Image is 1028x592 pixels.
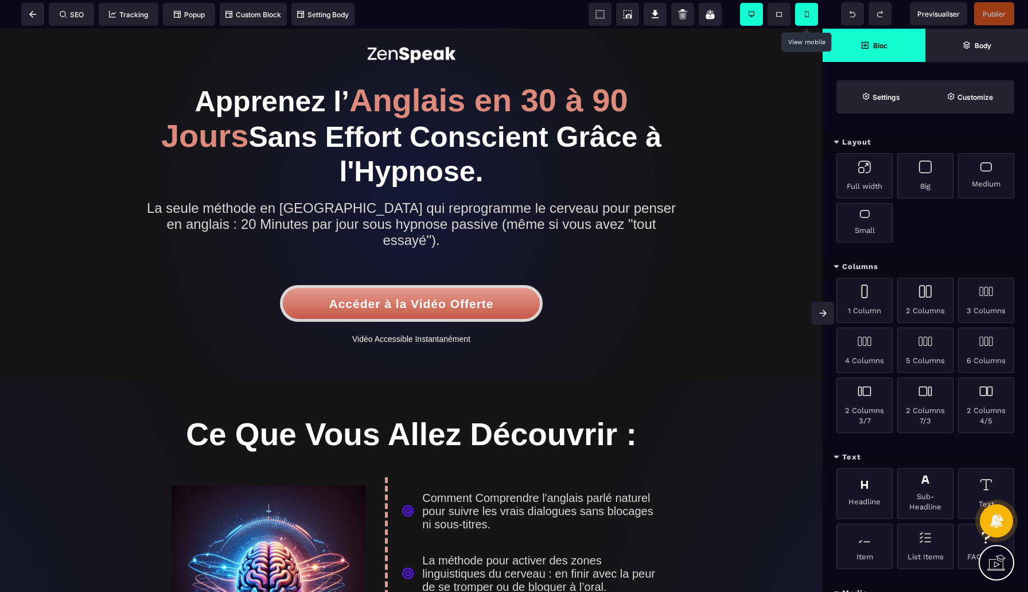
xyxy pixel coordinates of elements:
span: Setting Body [297,10,349,19]
span: Previsualiser [917,10,960,18]
div: FAQ Items [958,524,1014,569]
div: 6 Columns [958,328,1014,373]
div: 5 Columns [897,328,953,373]
img: adf03937b17c6f48210a28371234eee9_logo_zenspeak.png [354,9,469,45]
span: Preview [910,2,967,25]
div: Text [823,447,1028,468]
div: Small [836,203,893,243]
span: Custom Block [225,10,281,19]
span: Screenshot [616,3,639,26]
span: Anglais en 30 à 90 Jours [161,53,637,125]
span: SEO [60,10,84,19]
div: Item [836,524,893,569]
h2: La seule méthode en [GEOGRAPHIC_DATA] qui reprogramme le cerveau pour penser en anglais : 20 Minu... [143,166,679,225]
div: 2 Columns 3/7 [836,377,893,433]
div: Columns [823,256,1028,278]
div: Full width [836,153,893,198]
div: 2 Columns [897,278,953,323]
span: Open Blocks [823,29,925,62]
span: View components [589,3,612,26]
div: 4 Columns [836,328,893,373]
span: Settings [836,80,925,114]
div: 1 Column [836,278,893,323]
strong: Settings [873,93,900,102]
div: 2 Columns 4/5 [958,377,1014,433]
div: 3 Columns [958,278,1014,323]
span: Tracking [109,10,148,19]
strong: Bloc [873,41,887,50]
div: Sub-Headline [897,468,953,519]
img: 03055973746d584f8fc8b654d173a7d9_Vsl_-_Zenspeak3.mp4.gif [143,237,679,538]
h1: Apprenez l’ Sans Effort Conscient Grâce à l'Hypnose. [143,49,679,166]
div: 2 Columns 7/3 [897,377,953,433]
strong: Body [975,41,991,50]
div: Headline [836,468,893,519]
div: Layout [823,132,1028,153]
span: Publier [983,10,1006,18]
div: Medium [958,153,1014,198]
span: Open Layer Manager [925,29,1028,62]
div: Big [897,153,953,198]
strong: Customize [957,93,993,102]
span: Open Style Manager [925,80,1014,114]
div: List Items [897,524,953,569]
div: Text [958,468,1014,519]
span: Popup [174,10,205,19]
